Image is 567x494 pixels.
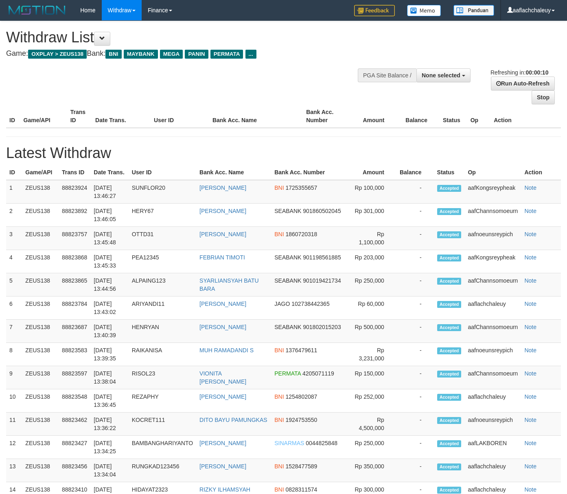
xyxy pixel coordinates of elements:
[524,324,536,330] a: Note
[303,324,341,330] span: 901802015203
[437,231,462,238] span: Accepted
[274,208,301,214] span: SEABANK
[464,180,521,204] td: aafKongsreypheak
[491,77,555,90] a: Run Auto-Refresh
[90,320,128,343] td: [DATE] 13:40:39
[437,463,462,470] span: Accepted
[6,227,22,250] td: 3
[422,72,460,79] span: None selected
[437,301,462,308] span: Accepted
[6,389,22,413] td: 10
[199,277,258,292] a: SYARLIANSYAH BATU BARA
[358,68,416,82] div: PGA Site Balance /
[464,366,521,389] td: aafChannsomoeurn
[199,417,267,423] a: DITO BAYU PAMUNGKAS
[349,250,396,273] td: Rp 203,000
[274,254,301,261] span: SEABANK
[524,208,536,214] a: Note
[407,5,441,16] img: Button%20Memo.svg
[274,370,301,377] span: PERMATA
[437,324,462,331] span: Accepted
[285,231,317,237] span: 1860720318
[349,296,396,320] td: Rp 60,000
[90,204,128,227] td: [DATE] 13:46:05
[67,105,92,128] th: Trans ID
[285,486,317,493] span: 0828311574
[22,366,59,389] td: ZEUS138
[303,208,341,214] span: 901860502045
[396,227,434,250] td: -
[59,273,90,296] td: 88823865
[349,436,396,459] td: Rp 250,000
[6,105,20,128] th: ID
[303,277,341,284] span: 901019421734
[59,343,90,366] td: 88823583
[59,320,90,343] td: 88823687
[464,250,521,273] td: aafKongsreypheak
[90,273,128,296] td: [DATE] 13:44:56
[185,50,208,59] span: PANIN
[22,459,59,482] td: ZEUS138
[349,389,396,413] td: Rp 252,000
[22,227,59,250] td: ZEUS138
[22,413,59,436] td: ZEUS138
[302,370,334,377] span: 4205071119
[285,393,317,400] span: 1254802087
[59,180,90,204] td: 88823924
[151,105,209,128] th: User ID
[349,366,396,389] td: Rp 150,000
[437,278,462,285] span: Accepted
[6,366,22,389] td: 9
[440,105,467,128] th: Status
[490,69,548,76] span: Refreshing in:
[437,185,462,192] span: Accepted
[22,180,59,204] td: ZEUS138
[524,301,536,307] a: Note
[199,486,250,493] a: RIZKY ILHAMSYAH
[396,250,434,273] td: -
[59,389,90,413] td: 88823548
[129,366,196,389] td: RISOL23
[524,184,536,191] a: Note
[20,105,67,128] th: Game/API
[92,105,151,128] th: Date Trans.
[349,204,396,227] td: Rp 301,000
[22,204,59,227] td: ZEUS138
[274,486,284,493] span: BNI
[434,165,465,180] th: Status
[274,231,284,237] span: BNI
[90,250,128,273] td: [DATE] 13:45:33
[524,254,536,261] a: Note
[196,165,271,180] th: Bank Acc. Name
[199,463,246,470] a: [PERSON_NAME]
[90,227,128,250] td: [DATE] 13:45:48
[396,105,440,128] th: Balance
[22,320,59,343] td: ZEUS138
[199,370,246,385] a: VIONITA [PERSON_NAME]
[464,227,521,250] td: aafnoeunsreypich
[6,296,22,320] td: 6
[199,440,246,446] a: [PERSON_NAME]
[274,277,301,284] span: SEABANK
[396,180,434,204] td: -
[129,343,196,366] td: RAIKANISA
[285,184,317,191] span: 1725355657
[464,436,521,459] td: aafLAKBOREN
[464,204,521,227] td: aafChannsomoeurn
[199,301,246,307] a: [PERSON_NAME]
[524,440,536,446] a: Note
[349,273,396,296] td: Rp 250,000
[160,50,183,59] span: MEGA
[199,208,246,214] a: [PERSON_NAME]
[437,394,462,401] span: Accepted
[274,301,290,307] span: JAGO
[349,459,396,482] td: Rp 350,000
[396,273,434,296] td: -
[22,296,59,320] td: ZEUS138
[90,180,128,204] td: [DATE] 13:46:27
[6,180,22,204] td: 1
[464,165,521,180] th: Op
[274,324,301,330] span: SEABANK
[129,413,196,436] td: KOCRET111
[274,463,284,470] span: BNI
